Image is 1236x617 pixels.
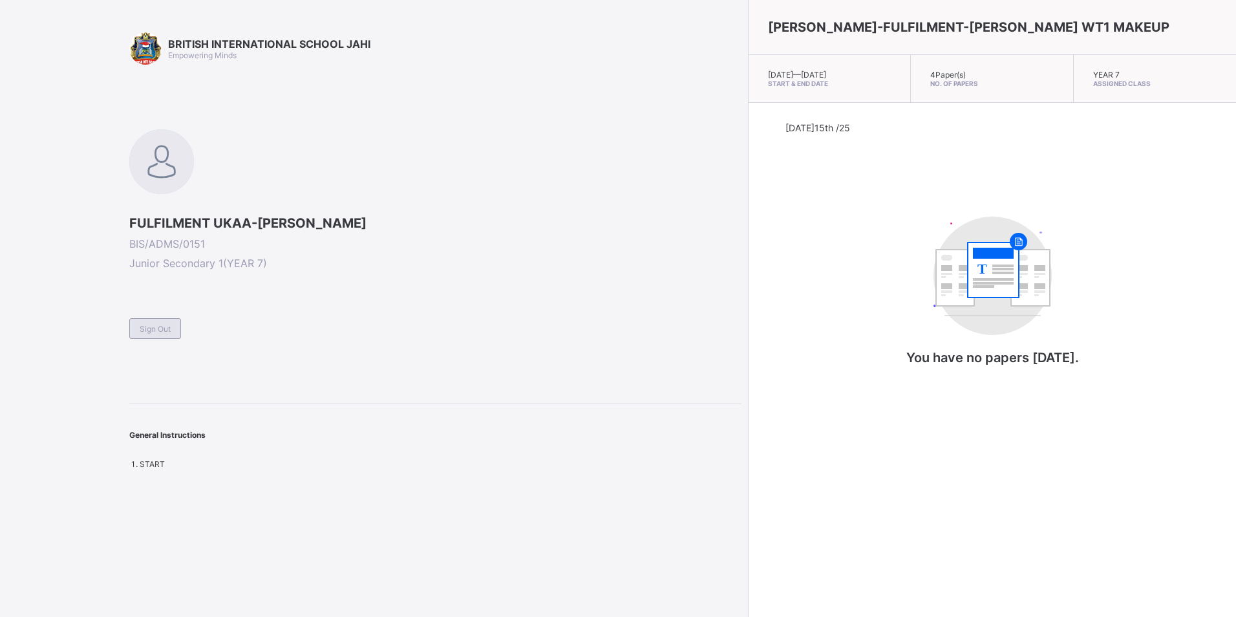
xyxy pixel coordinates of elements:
span: Junior Secondary 1 ( YEAR 7 ) [129,257,741,270]
span: Sign Out [140,324,171,334]
span: BIS/ADMS/0151 [129,237,741,250]
span: [DATE] — [DATE] [768,70,826,80]
p: You have no papers [DATE]. [863,350,1122,365]
span: Start & End Date [768,80,891,87]
tspan: T [977,261,987,277]
span: START [140,459,165,469]
span: No. of Papers [930,80,1053,87]
span: YEAR 7 [1093,70,1120,80]
span: [DATE] 15th /25 [785,122,850,133]
span: 4 Paper(s) [930,70,966,80]
span: BRITISH INTERNATIONAL SCHOOL JAHI [168,38,370,50]
span: General Instructions [129,430,206,440]
span: FULFILMENT UKAA-[PERSON_NAME] [129,215,741,231]
span: Empowering Minds [168,50,237,60]
span: Assigned Class [1093,80,1217,87]
span: [PERSON_NAME]-FULFILMENT-[PERSON_NAME] WT1 MAKEUP [768,19,1169,35]
div: You have no papers today. [863,204,1122,391]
